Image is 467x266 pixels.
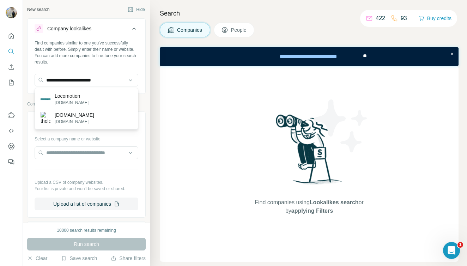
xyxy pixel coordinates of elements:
[160,8,459,18] h4: Search
[376,14,385,23] p: 422
[291,208,333,214] span: applying Filters
[61,255,97,262] button: Save search
[6,156,17,168] button: Feedback
[401,14,407,23] p: 93
[123,4,150,15] button: Hide
[231,26,247,34] span: People
[111,255,146,262] button: Share filters
[310,199,359,205] span: Lookalikes search
[443,242,460,259] iframe: Intercom live chat
[28,113,145,133] button: Company
[35,133,138,142] div: Select a company name or website
[28,20,145,40] button: Company lookalikes
[253,198,365,215] span: Find companies using or by
[457,242,463,248] span: 1
[27,6,49,13] div: New search
[6,125,17,137] button: Use Surfe API
[55,111,94,119] p: [DOMAIN_NAME]
[6,30,17,42] button: Quick start
[273,113,346,191] img: Surfe Illustration - Woman searching with binoculars
[6,140,17,153] button: Dashboard
[6,45,17,58] button: Search
[55,92,89,99] p: Locomotion
[177,26,203,34] span: Companies
[41,112,50,125] img: thelocomotion.fr
[35,40,138,65] div: Find companies similar to one you've successfully dealt with before. Simply enter their name or w...
[419,13,451,23] button: Buy credits
[35,179,138,186] p: Upload a CSV of company websites.
[41,94,50,104] img: Locomotion
[160,47,459,66] iframe: Banner
[55,99,89,106] p: [DOMAIN_NAME]
[6,7,17,18] img: Avatar
[35,198,138,210] button: Upload a list of companies
[47,25,91,32] div: Company lookalikes
[55,119,94,125] p: [DOMAIN_NAME]
[309,94,373,158] img: Surfe Illustration - Stars
[6,61,17,73] button: Enrich CSV
[57,227,116,234] div: 10000 search results remaining
[35,186,138,192] p: Your list is private and won't be saved or shared.
[27,255,47,262] button: Clear
[6,76,17,89] button: My lists
[27,101,146,107] p: Company information
[6,109,17,122] button: Use Surfe on LinkedIn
